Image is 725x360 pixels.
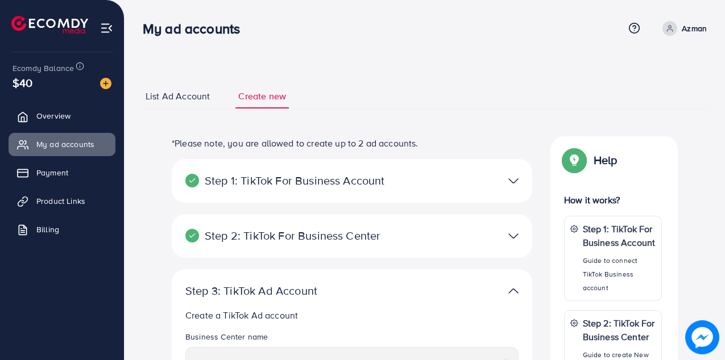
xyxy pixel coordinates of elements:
img: logo [11,16,88,34]
a: Product Links [9,190,115,212]
span: My ad accounts [36,139,94,150]
span: Payment [36,167,68,178]
a: Overview [9,104,115,127]
h3: My ad accounts [143,20,249,37]
span: Billing [36,224,59,235]
img: menu [100,22,113,35]
legend: Business Center name [185,331,519,347]
img: TikTok partner [508,283,519,299]
span: Product Links [36,195,85,207]
a: Payment [9,161,115,184]
img: TikTok partner [508,228,519,244]
p: Step 2: TikTok For Business Center [583,316,656,344]
span: $40 [13,74,32,91]
p: Step 1: TikTok For Business Account [583,222,656,249]
p: Azman [682,22,707,35]
img: Popup guide [564,150,585,170]
span: Create new [238,90,286,103]
a: Azman [658,21,707,36]
p: Guide to connect TikTok Business account [583,254,656,295]
img: TikTok partner [508,173,519,189]
a: Billing [9,218,115,241]
p: Step 2: TikTok For Business Center [185,229,401,242]
p: Help [594,153,618,167]
p: Create a TikTok Ad account [185,308,519,322]
p: Step 1: TikTok For Business Account [185,174,401,187]
img: image [100,78,111,89]
span: Ecomdy Balance [13,62,74,74]
p: How it works? [564,193,662,207]
p: *Please note, you are allowed to create up to 2 ad accounts. [172,136,532,150]
span: Overview [36,110,71,122]
a: My ad accounts [9,133,115,156]
img: image [685,320,719,354]
p: Step 3: TikTok Ad Account [185,284,401,298]
span: List Ad Account [146,90,210,103]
